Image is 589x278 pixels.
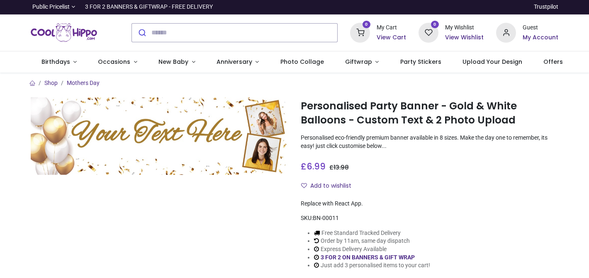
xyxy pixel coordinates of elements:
span: Anniversary [217,58,252,66]
span: £ [301,160,326,172]
a: Trustpilot [534,3,558,11]
span: Offers [543,58,563,66]
span: Birthdays [41,58,70,66]
p: Personalised eco-friendly premium banner available in 8 sizes. Make the day one to remember, its ... [301,134,558,150]
a: Logo of Cool Hippo [31,21,97,44]
sup: 0 [363,21,370,29]
img: Personalised Party Banner - Gold & White Balloons - Custom Text & 2 Photo Upload [31,97,288,175]
span: Photo Collage [280,58,324,66]
span: £ [329,163,349,172]
button: Submit [132,24,151,42]
sup: 0 [431,21,439,29]
div: My Wishlist [445,24,484,32]
a: 0 [350,29,370,35]
i: Add to wishlist [301,183,307,189]
a: 3 FOR 2 ON BANNERS & GIFT WRAP [321,254,415,261]
a: Occasions [88,51,148,73]
a: Mothers Day [67,80,100,86]
span: 6.99 [307,160,326,172]
a: View Wishlist [445,34,484,42]
li: Just add 3 personalised items to your cart! [314,261,430,270]
span: New Baby [158,58,188,66]
h1: Personalised Party Banner - Gold & White Balloons - Custom Text & 2 Photo Upload [301,99,558,128]
li: Order by 11am, same day dispatch [314,237,430,245]
span: BN-00011 [313,215,339,221]
a: Birthdays [31,51,88,73]
div: Replace with React App. [301,200,558,208]
a: View Cart [377,34,406,42]
a: Public Pricelist [31,3,75,11]
a: Giftwrap [334,51,389,73]
img: Cool Hippo [31,21,97,44]
div: Guest [523,24,558,32]
li: Free Standard Tracked Delivery [314,229,430,237]
span: 13.98 [333,163,349,172]
span: Upload Your Design [462,58,522,66]
div: 3 FOR 2 BANNERS & GIFTWRAP - FREE DELIVERY [85,3,213,11]
a: Anniversary [206,51,270,73]
span: Party Stickers [400,58,441,66]
li: Express Delivery Available [314,245,430,254]
button: Add to wishlistAdd to wishlist [301,179,358,193]
div: My Cart [377,24,406,32]
div: SKU: [301,214,558,222]
span: Giftwrap [345,58,372,66]
span: Occasions [98,58,130,66]
span: Public Pricelist [32,3,70,11]
a: 0 [419,29,438,35]
a: Shop [44,80,58,86]
a: My Account [523,34,558,42]
a: New Baby [148,51,206,73]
